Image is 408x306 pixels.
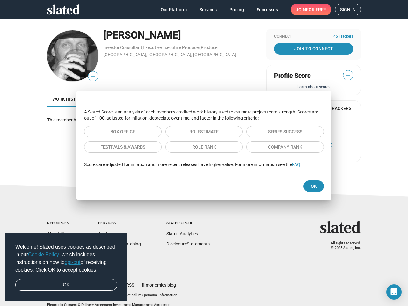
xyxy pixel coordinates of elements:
a: dismiss cookie message [15,279,117,291]
span: Welcome! Slated uses cookies as described in our , which includes instructions on how to of recei... [15,243,117,274]
span: ROI Estimate [171,126,238,137]
div: cookieconsent [5,233,127,301]
a: opt-out [65,259,81,265]
span: Festivals & Awards [89,142,157,152]
button: Box Office [84,126,162,137]
p: A Slated Score is an analysis of each member's credited work history used to estimate project tea... [84,109,324,121]
button: ROI Estimate [165,126,243,137]
span: Series Success [251,126,319,137]
a: Cookie Policy [28,252,59,257]
span: Box Office [89,126,157,137]
button: Festivals & Awards [84,141,162,153]
span: Ok [309,180,319,192]
span: Role Rank [171,142,238,152]
button: Series Success [246,126,324,137]
p: Scores are adjusted for inflation and more recent releases have higher value. For more informatio... [84,162,324,168]
span: Company Rank [251,142,319,152]
a: FAQ [292,162,300,167]
button: Ok [303,180,324,192]
button: Company Rank [246,141,324,153]
button: Role Rank [165,141,243,153]
mat-icon: close [320,100,328,107]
